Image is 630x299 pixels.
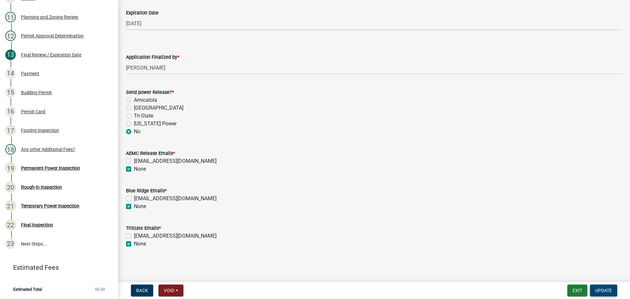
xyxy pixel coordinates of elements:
div: 14 [5,68,16,79]
div: 22 [5,220,16,230]
label: No [134,128,140,136]
label: TriState Emails [126,226,161,231]
div: 23 [5,239,16,249]
div: Final Review / Expiration Date [21,53,81,57]
div: 21 [5,201,16,211]
div: Permit Approval Determination [21,33,84,38]
label: Blue Ridge Emails [126,189,167,193]
div: Planning and Zoning Review [21,15,78,19]
div: Footing Inspection [21,128,59,133]
button: Exit [567,285,587,296]
div: 13 [5,50,16,60]
span: Estimated Total [13,287,42,291]
span: Update [595,288,612,293]
label: Amicalola [134,96,157,104]
div: Any other Additional Fees? [21,147,75,152]
button: Back [131,285,153,296]
button: Void [158,285,183,296]
label: AEMC Release Emails [126,151,175,156]
div: 18 [5,144,16,155]
div: Permit Card [21,109,45,114]
label: [EMAIL_ADDRESS][DOMAIN_NAME] [134,157,217,165]
span: $0.00 [95,287,105,291]
label: Application Finalized by [126,55,179,60]
span: Void [164,288,174,293]
div: Payment [21,71,39,76]
div: 12 [5,31,16,41]
div: 17 [5,125,16,136]
div: 15 [5,87,16,98]
label: None [134,240,146,248]
label: [GEOGRAPHIC_DATA] [134,104,183,112]
a: Estimated Fees [5,261,108,274]
label: None [134,165,146,173]
label: [US_STATE] Power [134,120,177,128]
label: Tri-State [134,112,153,120]
div: Rough-In Inspection [21,185,62,189]
label: Send power Release? [126,90,174,95]
label: Expiration Date [126,11,158,15]
span: Back [136,288,148,293]
div: 19 [5,163,16,173]
button: Update [590,285,617,296]
label: [EMAIL_ADDRESS][DOMAIN_NAME] [134,232,217,240]
div: 11 [5,12,16,22]
div: Final Inspection [21,223,53,227]
label: [EMAIL_ADDRESS][DOMAIN_NAME] [134,195,217,203]
div: Building Permit [21,90,52,95]
div: Permanent Power Inspection [21,166,80,170]
label: None [134,203,146,210]
div: 16 [5,106,16,117]
div: Temporary Power Inspection [21,203,79,208]
div: 20 [5,182,16,192]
